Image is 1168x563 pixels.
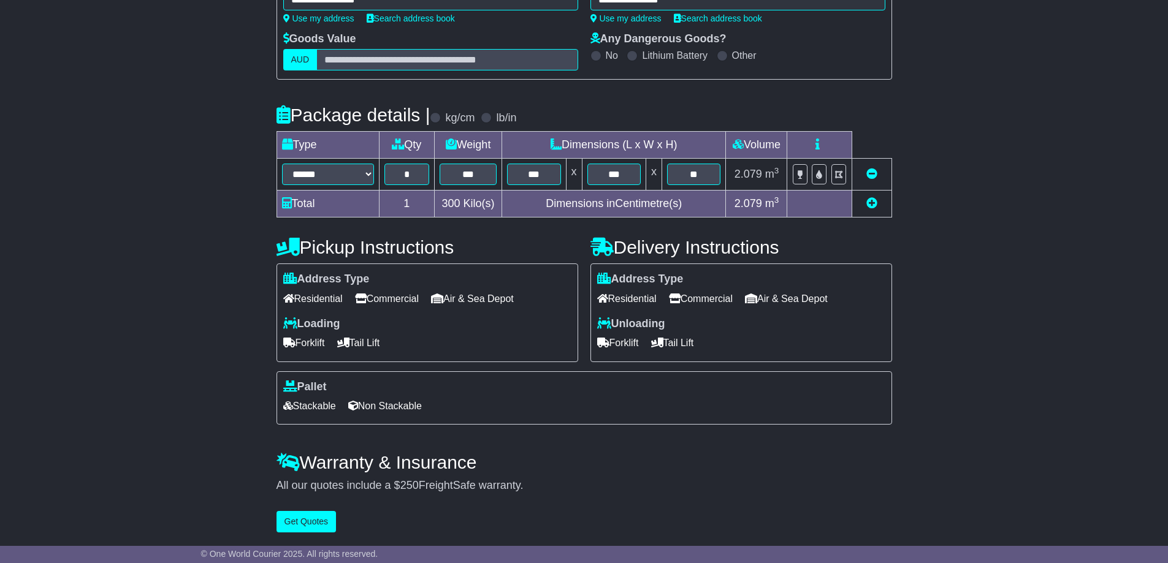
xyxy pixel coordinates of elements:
[502,191,726,217] td: Dimensions in Centimetre(s)
[355,289,419,308] span: Commercial
[774,195,779,205] sup: 3
[435,191,502,217] td: Kilo(s)
[283,396,336,415] span: Stackable
[496,111,516,125] label: lb/in
[283,32,356,46] label: Goods Value
[283,289,343,308] span: Residential
[277,237,578,257] h4: Pickup Instructions
[597,317,665,331] label: Unloading
[435,132,502,159] td: Weight
[502,132,726,159] td: Dimensions (L x W x H)
[367,13,455,23] a: Search address book
[379,191,435,217] td: 1
[866,197,877,210] a: Add new item
[431,289,514,308] span: Air & Sea Depot
[277,191,379,217] td: Total
[283,273,370,286] label: Address Type
[277,452,892,472] h4: Warranty & Insurance
[646,159,662,191] td: x
[201,549,378,559] span: © One World Courier 2025. All rights reserved.
[348,396,422,415] span: Non Stackable
[283,49,318,70] label: AUD
[866,168,877,180] a: Remove this item
[732,50,757,61] label: Other
[597,273,684,286] label: Address Type
[442,197,460,210] span: 300
[283,333,325,352] span: Forklift
[765,197,779,210] span: m
[566,159,582,191] td: x
[379,132,435,159] td: Qty
[283,317,340,331] label: Loading
[765,168,779,180] span: m
[674,13,762,23] a: Search address book
[606,50,618,61] label: No
[651,333,694,352] span: Tail Lift
[277,132,379,159] td: Type
[597,289,657,308] span: Residential
[277,105,430,125] h4: Package details |
[735,168,762,180] span: 2.079
[669,289,733,308] span: Commercial
[337,333,380,352] span: Tail Lift
[283,380,327,394] label: Pallet
[277,511,337,532] button: Get Quotes
[597,333,639,352] span: Forklift
[590,13,662,23] a: Use my address
[590,32,727,46] label: Any Dangerous Goods?
[735,197,762,210] span: 2.079
[726,132,787,159] td: Volume
[745,289,828,308] span: Air & Sea Depot
[400,479,419,491] span: 250
[642,50,708,61] label: Lithium Battery
[774,166,779,175] sup: 3
[283,13,354,23] a: Use my address
[277,479,892,493] div: All our quotes include a $ FreightSafe warranty.
[590,237,892,257] h4: Delivery Instructions
[445,111,475,125] label: kg/cm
